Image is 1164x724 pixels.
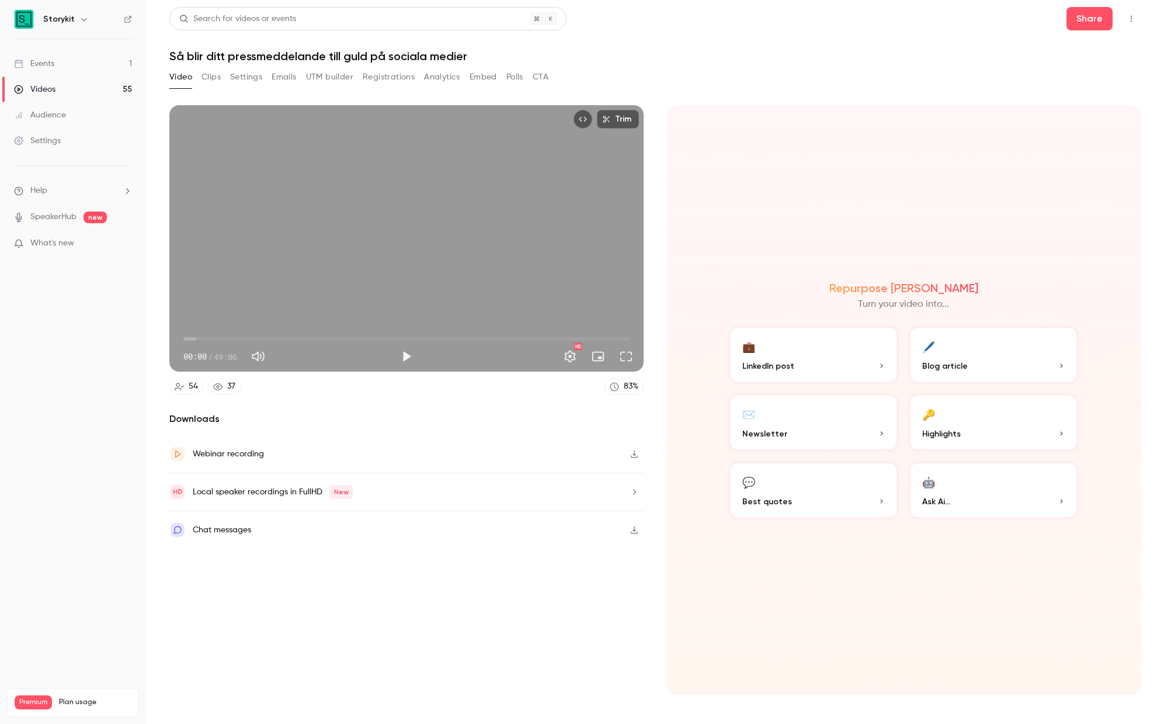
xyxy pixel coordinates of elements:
a: 37 [208,379,241,394]
button: 💼LinkedIn post [728,325,899,384]
span: Help [30,185,47,197]
a: 83% [604,379,644,394]
div: 🖊️ [922,337,935,355]
button: Full screen [614,345,638,368]
div: Events [14,58,54,70]
button: 🤖Ask Ai... [908,461,1079,519]
div: 37 [227,380,235,393]
button: CTA [533,68,548,86]
div: ✉️ [742,405,755,423]
button: Embed [470,68,497,86]
span: 00:00 [183,351,207,363]
button: Top Bar Actions [1122,9,1141,28]
button: Polls [506,68,523,86]
a: SpeakerHub [30,211,77,223]
div: Search for videos or events [179,13,296,25]
button: Settings [230,68,262,86]
button: Video [169,68,192,86]
button: UTM builder [306,68,353,86]
span: Plan usage [59,698,131,707]
span: Ask Ai... [922,496,950,508]
h2: Repurpose [PERSON_NAME] [829,281,978,295]
button: Clips [201,68,221,86]
div: Settings [14,135,61,147]
button: ✉️Newsletter [728,393,899,452]
div: 🤖 [922,473,935,491]
div: 54 [189,380,198,393]
span: LinkedIn post [742,360,794,372]
button: Emails [272,68,296,86]
div: 🔑 [922,405,935,423]
button: Trim [597,110,639,129]
div: Webinar recording [193,447,264,461]
button: Settings [558,345,582,368]
h1: Så blir ditt pressmeddelande till guld på sociala medier [169,49,1141,63]
div: 💬 [742,473,755,491]
span: What's new [30,237,74,250]
span: Best quotes [742,496,792,508]
span: Blog article [922,360,968,372]
img: Storykit [15,10,33,29]
button: 💬Best quotes [728,461,899,519]
a: 54 [169,379,203,394]
button: 🖊️Blog article [908,325,1079,384]
span: Highlights [922,428,961,440]
span: / [208,351,213,363]
button: 🔑Highlights [908,393,1079,452]
h2: Downloads [169,412,644,426]
div: Audience [14,109,66,121]
span: 49:06 [214,351,237,363]
div: Videos [14,84,55,95]
span: new [84,212,107,223]
div: Local speaker recordings in FullHD [193,485,353,499]
span: Newsletter [742,428,787,440]
button: Analytics [424,68,460,86]
button: Embed video [574,110,592,129]
button: Share [1066,7,1113,30]
h6: Storykit [43,13,75,25]
button: Turn on miniplayer [586,345,610,368]
p: Turn your video into... [858,297,949,311]
div: 83 % [624,380,638,393]
button: Registrations [363,68,415,86]
button: Mute [246,345,270,368]
div: 💼 [742,337,755,355]
span: Premium [15,695,52,709]
span: New [329,485,353,499]
div: 00:00 [183,351,237,363]
div: Chat messages [193,523,251,537]
iframe: Noticeable Trigger [118,238,132,249]
li: help-dropdown-opener [14,185,132,197]
button: Play [395,345,418,368]
div: HD [574,343,582,350]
